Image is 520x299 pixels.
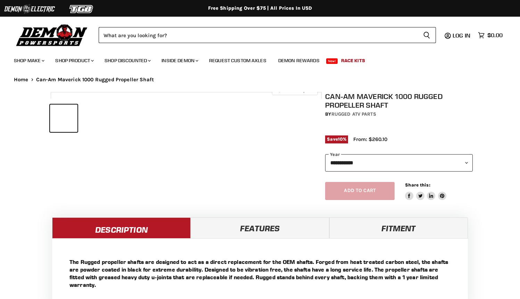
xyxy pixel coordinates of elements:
[99,53,155,68] a: Shop Discounted
[14,23,90,47] img: Demon Powersports
[14,77,28,83] a: Home
[204,53,272,68] a: Request Custom Axles
[449,32,474,39] a: Log in
[325,135,348,143] span: Save %
[487,32,503,39] span: $0.00
[275,88,314,93] span: Click to expand
[453,32,470,39] span: Log in
[329,217,468,238] a: Fitment
[56,2,108,16] img: TGB Logo 2
[156,53,203,68] a: Inside Demon
[9,53,49,68] a: Shop Make
[353,136,387,142] span: From: $260.10
[50,105,77,132] button: IMAGE thumbnail
[331,111,376,117] a: Rugged ATV Parts
[273,53,325,68] a: Demon Rewards
[69,258,451,289] p: The Rugged propeller shafts are designed to act as a direct replacement for the OEM shafts. Forge...
[326,58,338,64] span: New!
[36,77,154,83] span: Can-Am Maverick 1000 Rugged Propeller Shaft
[191,217,329,238] a: Features
[405,182,446,200] aside: Share this:
[52,217,191,238] a: Description
[474,30,506,40] a: $0.00
[325,92,473,109] h1: Can-Am Maverick 1000 Rugged Propeller Shaft
[336,53,370,68] a: Race Kits
[325,110,473,118] div: by
[99,27,418,43] input: Search
[50,53,98,68] a: Shop Product
[405,182,430,188] span: Share this:
[3,2,56,16] img: Demon Electric Logo 2
[418,27,436,43] button: Search
[9,51,501,68] ul: Main menu
[325,154,473,171] select: year
[338,136,343,142] span: 10
[99,27,436,43] form: Product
